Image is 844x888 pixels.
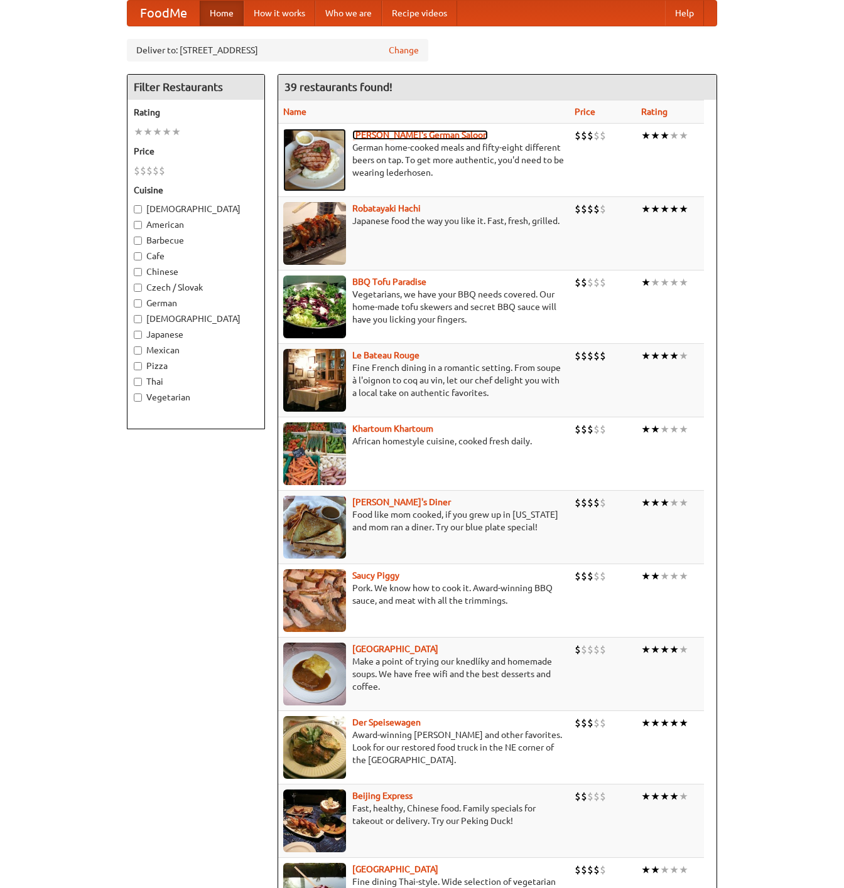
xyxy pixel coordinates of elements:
h5: Price [134,145,258,158]
li: ★ [641,716,651,730]
input: [DEMOGRAPHIC_DATA] [134,315,142,323]
li: $ [600,716,606,730]
li: ★ [651,496,660,510]
li: ★ [162,125,171,139]
li: ★ [641,129,651,142]
a: Rating [641,107,668,117]
li: $ [575,422,581,436]
li: ★ [660,863,669,877]
a: Recipe videos [382,1,457,26]
a: FoodMe [127,1,200,26]
li: $ [587,129,593,142]
p: Award-winning [PERSON_NAME] and other favorites. Look for our restored food truck in the NE corne... [283,729,565,766]
label: Pizza [134,360,258,372]
img: czechpoint.jpg [283,643,346,705]
h4: Filter Restaurants [127,75,264,100]
li: $ [587,569,593,583]
li: ★ [641,863,651,877]
li: ★ [641,422,651,436]
li: ★ [679,129,688,142]
li: $ [587,202,593,216]
a: [PERSON_NAME]'s German Saloon [352,130,488,140]
li: $ [587,496,593,510]
img: bateaurouge.jpg [283,349,346,412]
li: $ [581,275,587,289]
li: $ [593,422,600,436]
li: ★ [660,569,669,583]
li: $ [593,569,600,583]
li: ★ [669,863,679,877]
p: Fast, healthy, Chinese food. Family specials for takeout or delivery. Try our Peking Duck! [283,802,565,827]
li: $ [600,643,606,656]
li: ★ [669,496,679,510]
p: German home-cooked meals and fifty-eight different beers on tap. To get more authentic, you'd nee... [283,141,565,179]
li: $ [159,164,165,178]
li: $ [593,202,600,216]
li: $ [575,496,581,510]
li: $ [587,643,593,656]
b: Robatayaki Hachi [352,203,421,213]
li: $ [575,275,581,289]
li: $ [581,789,587,803]
li: $ [593,716,600,730]
li: $ [587,422,593,436]
img: speisewagen.jpg [283,716,346,779]
li: ★ [641,496,651,510]
li: ★ [641,643,651,656]
li: ★ [679,643,688,656]
li: $ [581,349,587,363]
p: Food like mom cooked, if you grew up in [US_STATE] and mom ran a diner. Try our blue plate special! [283,508,565,533]
li: $ [575,349,581,363]
a: BBQ Tofu Paradise [352,277,426,287]
a: Who we are [315,1,382,26]
li: ★ [660,202,669,216]
a: Beijing Express [352,791,413,801]
b: Saucy Piggy [352,570,399,580]
li: ★ [679,349,688,363]
li: $ [581,569,587,583]
li: $ [593,349,600,363]
li: ★ [651,422,660,436]
li: $ [575,863,581,877]
input: Chinese [134,268,142,276]
input: Mexican [134,346,142,355]
li: $ [575,716,581,730]
li: ★ [651,569,660,583]
li: $ [581,863,587,877]
li: ★ [641,569,651,583]
li: ★ [660,422,669,436]
a: Khartoum Khartoum [352,424,433,434]
input: [DEMOGRAPHIC_DATA] [134,205,142,213]
li: ★ [134,125,143,139]
p: African homestyle cuisine, cooked fresh daily. [283,435,565,447]
li: $ [600,789,606,803]
li: $ [575,569,581,583]
p: Japanese food the way you like it. Fast, fresh, grilled. [283,215,565,227]
li: ★ [679,275,688,289]
a: [GEOGRAPHIC_DATA] [352,644,438,654]
li: $ [146,164,153,178]
a: Der Speisewagen [352,717,421,727]
li: $ [600,129,606,142]
input: Pizza [134,362,142,370]
li: $ [581,422,587,436]
li: $ [581,643,587,656]
li: ★ [660,275,669,289]
li: ★ [679,789,688,803]
li: ★ [651,129,660,142]
li: ★ [660,129,669,142]
li: $ [587,275,593,289]
label: German [134,297,258,309]
li: ★ [660,789,669,803]
li: $ [600,275,606,289]
li: ★ [651,716,660,730]
li: $ [581,716,587,730]
a: Help [665,1,704,26]
li: ★ [651,275,660,289]
li: $ [575,202,581,216]
li: $ [593,789,600,803]
li: ★ [669,789,679,803]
